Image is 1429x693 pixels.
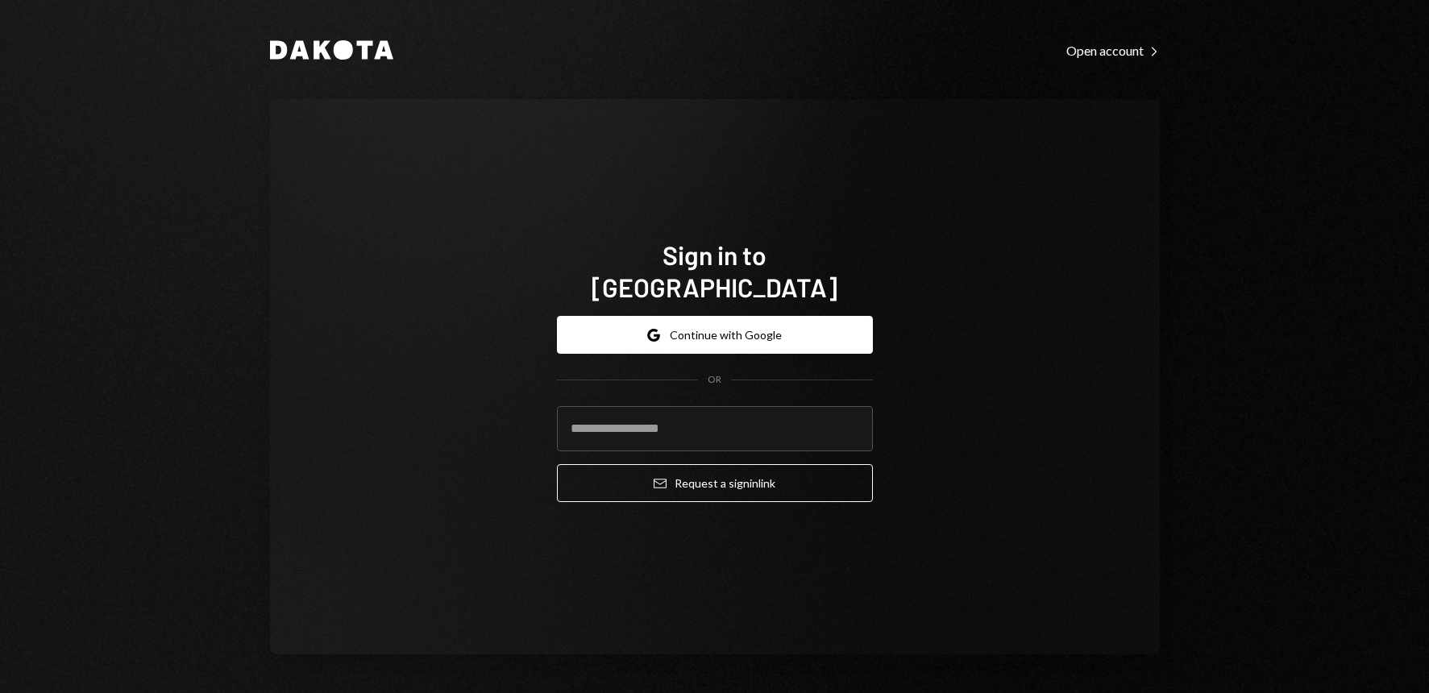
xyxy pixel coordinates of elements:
h1: Sign in to [GEOGRAPHIC_DATA] [557,239,873,303]
div: Open account [1066,43,1160,59]
a: Open account [1066,41,1160,59]
div: OR [708,373,721,387]
button: Continue with Google [557,316,873,354]
button: Request a signinlink [557,464,873,502]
